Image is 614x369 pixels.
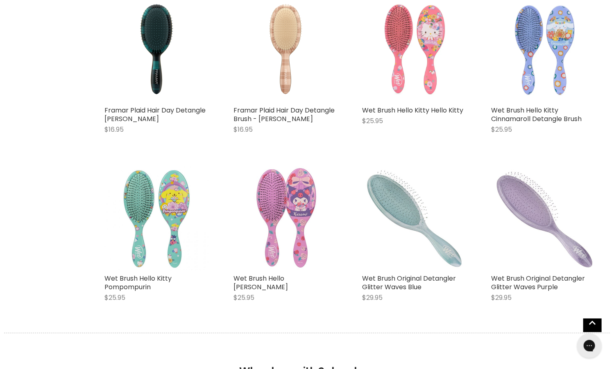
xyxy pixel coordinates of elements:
[491,293,512,303] span: $29.95
[363,293,383,303] span: $29.95
[104,125,124,134] span: $16.95
[363,274,456,292] a: Wet Brush Original Detangler Glitter Waves Blue
[233,125,253,134] span: $16.95
[233,106,335,124] a: Framar Plaid Hair Day Detangle Brush - [PERSON_NAME]
[233,274,288,292] a: Wet Brush Hello [PERSON_NAME]
[491,106,582,124] a: Wet Brush Hello Kitty Cinnamaroll Detangle Brush
[363,166,467,271] a: Wet Brush Original Detangler Glitter Waves Blue
[583,314,602,332] a: Back to top
[573,331,606,361] iframe: Gorgias live chat messenger
[233,166,338,271] a: Wet Brush Hello Kitty Kuromi
[104,166,209,271] img: Wet Brush Hello Kitty Pompompurin
[104,274,172,292] a: Wet Brush Hello Kitty Pompompurin
[233,293,254,303] span: $25.95
[491,125,512,134] span: $25.95
[491,274,585,292] a: Wet Brush Original Detangler Glitter Waves Purple
[104,106,206,124] a: Framar Plaid Hair Day Detangle [PERSON_NAME]
[104,293,125,303] span: $25.95
[363,116,383,126] span: $25.95
[491,166,596,271] a: Wet Brush Original Detangler Glitter Waves Purple
[583,314,602,335] span: Back to top
[363,106,464,115] a: Wet Brush Hello Kitty Hello Kitty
